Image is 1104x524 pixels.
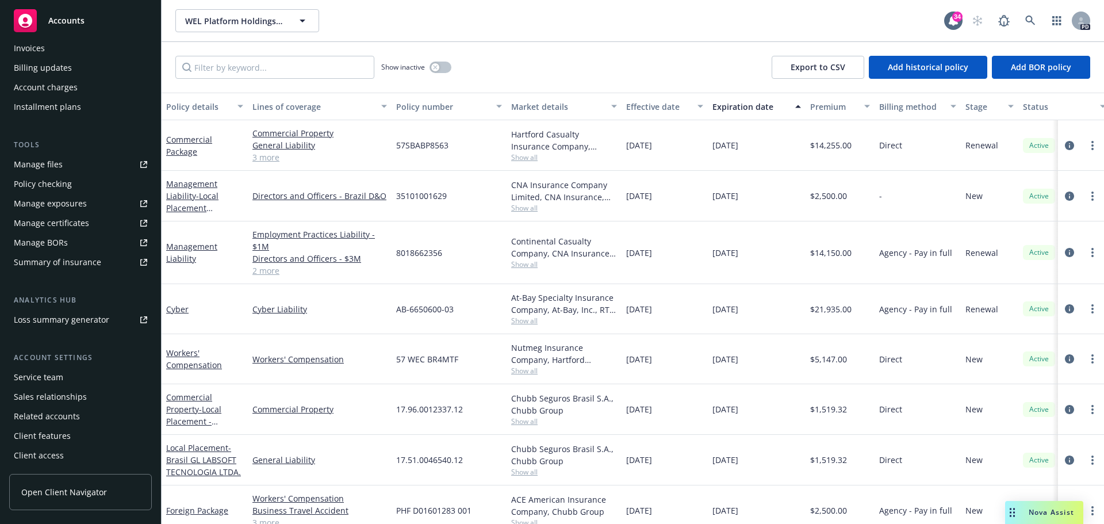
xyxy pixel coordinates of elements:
[9,194,152,213] a: Manage exposures
[511,179,617,203] div: CNA Insurance Company Limited, CNA Insurance, CNA Insurance (International), RT Specialty Insuran...
[810,403,847,415] span: $1,519.32
[1028,354,1051,364] span: Active
[252,151,387,163] a: 3 more
[879,101,944,113] div: Billing method
[252,190,387,202] a: Directors and Officers - Brazil D&O
[1086,302,1099,316] a: more
[166,442,241,477] span: - Brasil GL LABSOFT TECNOLOGIA LTDA.
[14,253,101,271] div: Summary of insurance
[879,190,882,202] span: -
[791,62,845,72] span: Export to CSV
[14,407,80,426] div: Related accounts
[1023,101,1093,113] div: Status
[965,454,983,466] span: New
[166,347,222,370] a: Workers' Compensation
[166,178,239,238] a: Management Liability
[712,454,738,466] span: [DATE]
[1045,9,1068,32] a: Switch app
[879,454,902,466] span: Direct
[9,214,152,232] a: Manage certificates
[810,454,847,466] span: $1,519.32
[712,403,738,415] span: [DATE]
[511,152,617,162] span: Show all
[626,403,652,415] span: [DATE]
[1086,504,1099,518] a: more
[14,234,68,252] div: Manage BORs
[626,454,652,466] span: [DATE]
[1086,453,1099,467] a: more
[879,403,902,415] span: Direct
[9,352,152,364] div: Account settings
[166,190,239,238] span: - Local Placement [GEOGRAPHIC_DATA]
[166,442,241,477] a: Local Placement
[511,467,617,477] span: Show all
[626,190,652,202] span: [DATE]
[879,247,952,259] span: Agency - Pay in full
[965,101,1001,113] div: Stage
[1019,9,1042,32] a: Search
[810,247,852,259] span: $14,150.00
[810,504,847,517] span: $2,500.00
[772,56,864,79] button: Export to CSV
[14,39,45,58] div: Invoices
[252,228,387,253] a: Employment Practices Liability - $1M
[626,353,652,365] span: [DATE]
[9,368,152,387] a: Service team
[1028,404,1051,415] span: Active
[1063,403,1076,416] a: circleInformation
[9,446,152,465] a: Client access
[965,303,998,315] span: Renewal
[252,403,387,415] a: Commercial Property
[48,16,85,25] span: Accounts
[14,446,64,465] div: Client access
[9,427,152,445] a: Client features
[1063,352,1076,366] a: circleInformation
[9,175,152,193] a: Policy checking
[14,175,72,193] div: Policy checking
[252,454,387,466] a: General Liability
[1086,403,1099,416] a: more
[626,504,652,517] span: [DATE]
[14,214,89,232] div: Manage certificates
[511,128,617,152] div: Hartford Casualty Insurance Company, Hartford Insurance Group
[511,101,604,113] div: Market details
[14,194,87,213] div: Manage exposures
[252,127,387,139] a: Commercial Property
[9,139,152,151] div: Tools
[396,247,442,259] span: 8018662356
[396,101,489,113] div: Policy number
[810,139,852,151] span: $14,255.00
[1063,453,1076,467] a: circleInformation
[965,139,998,151] span: Renewal
[965,504,983,517] span: New
[166,134,212,157] a: Commercial Package
[252,139,387,151] a: General Liability
[708,93,806,120] button: Expiration date
[622,93,708,120] button: Effective date
[712,247,738,259] span: [DATE]
[879,303,952,315] span: Agency - Pay in full
[14,98,81,116] div: Installment plans
[511,443,617,467] div: Chubb Seguros Brasil S.A., Chubb Group
[810,101,857,113] div: Premium
[1063,246,1076,259] a: circleInformation
[9,388,152,406] a: Sales relationships
[162,93,248,120] button: Policy details
[511,494,617,518] div: ACE American Insurance Company, Chubb Group
[14,155,63,174] div: Manage files
[511,392,617,416] div: Chubb Seguros Brasil S.A., Chubb Group
[626,247,652,259] span: [DATE]
[9,5,152,37] a: Accounts
[252,303,387,315] a: Cyber Liability
[1028,191,1051,201] span: Active
[507,93,622,120] button: Market details
[1005,501,1019,524] div: Drag to move
[965,247,998,259] span: Renewal
[511,292,617,316] div: At-Bay Specialty Insurance Company, At-Bay, Inc., RT Specialty Insurance Services, LLC (RSG Speci...
[9,78,152,97] a: Account charges
[992,9,1015,32] a: Report a Bug
[1086,352,1099,366] a: more
[381,62,425,72] span: Show inactive
[712,190,738,202] span: [DATE]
